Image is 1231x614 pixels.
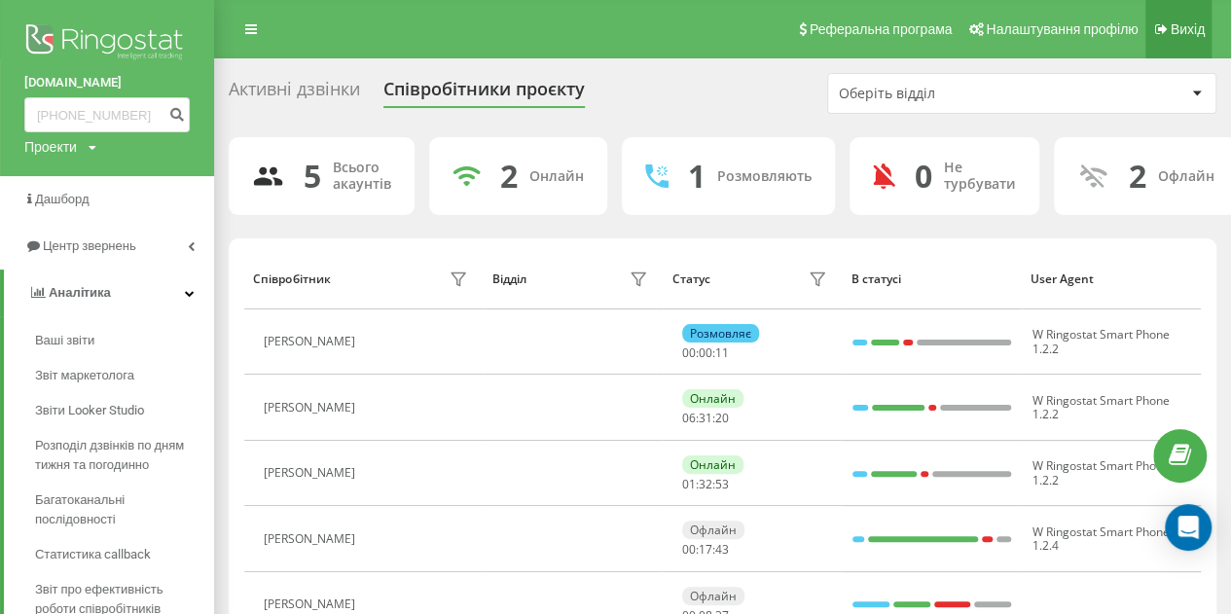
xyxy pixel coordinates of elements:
[24,137,77,157] div: Проекти
[35,545,151,564] span: Статистика callback
[35,428,214,483] a: Розподіл дзвінків по дням тижня та погодинно
[35,366,134,385] span: Звіт маркетолога
[35,537,214,572] a: Статистика callback
[944,160,1016,193] div: Не турбувати
[715,410,729,426] span: 20
[1165,504,1212,551] div: Open Intercom Messenger
[229,79,360,109] div: Активні дзвінки
[43,238,136,253] span: Центр звернень
[699,410,712,426] span: 31
[1032,326,1170,356] span: W Ringostat Smart Phone 1.2.2
[851,272,1012,286] div: В статусі
[1158,168,1214,185] div: Офлайн
[688,158,706,195] div: 1
[4,270,214,316] a: Аналiтика
[49,285,111,300] span: Аналiтика
[35,490,204,529] span: Багатоканальні послідовності
[682,346,729,360] div: : :
[264,401,360,415] div: [PERSON_NAME]
[264,532,360,546] div: [PERSON_NAME]
[682,476,696,492] span: 01
[717,168,812,185] div: Розмовляють
[304,158,321,195] div: 5
[35,436,204,475] span: Розподіл дзвінків по дням тижня та погодинно
[715,476,729,492] span: 53
[682,478,729,491] div: : :
[24,97,190,132] input: Пошук за номером
[383,79,585,109] div: Співробітники проєкту
[682,541,696,558] span: 00
[682,389,743,408] div: Онлайн
[35,393,214,428] a: Звіти Looker Studio
[682,410,696,426] span: 06
[1032,457,1170,488] span: W Ringostat Smart Phone 1.2.2
[699,344,712,361] span: 00
[1171,21,1205,37] span: Вихід
[35,483,214,537] a: Багатоканальні послідовності
[986,21,1138,37] span: Налаштування профілю
[500,158,518,195] div: 2
[35,192,90,206] span: Дашборд
[1032,392,1170,422] span: W Ringostat Smart Phone 1.2.2
[715,541,729,558] span: 43
[810,21,953,37] span: Реферальна програма
[671,272,709,286] div: Статус
[253,272,330,286] div: Співробітник
[682,521,744,539] div: Офлайн
[1031,272,1191,286] div: User Agent
[915,158,932,195] div: 0
[35,401,144,420] span: Звіти Looker Studio
[264,597,360,611] div: [PERSON_NAME]
[715,344,729,361] span: 11
[682,543,729,557] div: : :
[492,272,526,286] div: Відділ
[35,358,214,393] a: Звіт маркетолога
[682,344,696,361] span: 00
[699,476,712,492] span: 32
[1129,158,1146,195] div: 2
[682,412,729,425] div: : :
[682,455,743,474] div: Онлайн
[333,160,391,193] div: Всього акаунтів
[529,168,584,185] div: Онлайн
[264,466,360,480] div: [PERSON_NAME]
[682,587,744,605] div: Офлайн
[24,19,190,68] img: Ringostat logo
[264,335,360,348] div: [PERSON_NAME]
[35,323,214,358] a: Ваші звіти
[24,73,190,92] a: [DOMAIN_NAME]
[699,541,712,558] span: 17
[35,331,94,350] span: Ваші звіти
[682,324,759,343] div: Розмовляє
[1032,524,1170,554] span: W Ringostat Smart Phone 1.2.4
[839,86,1071,102] div: Оберіть відділ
